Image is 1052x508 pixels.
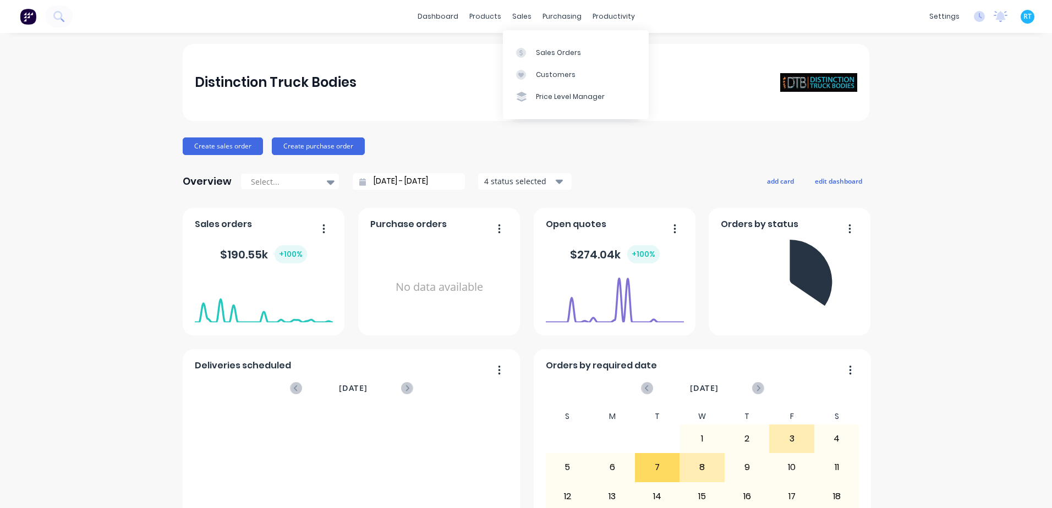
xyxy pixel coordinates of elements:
[412,8,464,25] a: dashboard
[464,8,507,25] div: products
[183,170,232,192] div: Overview
[339,382,368,394] span: [DATE]
[536,92,605,102] div: Price Level Manager
[195,218,252,231] span: Sales orders
[484,175,554,187] div: 4 status selected
[721,218,798,231] span: Orders by status
[680,425,724,452] div: 1
[507,8,537,25] div: sales
[537,8,587,25] div: purchasing
[370,235,508,339] div: No data available
[725,408,770,424] div: T
[503,41,649,63] a: Sales Orders
[545,408,590,424] div: S
[590,408,635,424] div: M
[924,8,965,25] div: settings
[546,218,606,231] span: Open quotes
[503,64,649,86] a: Customers
[195,71,357,93] div: Distinction Truck Bodies
[20,8,36,25] img: Factory
[272,137,365,155] button: Create purchase order
[815,454,859,481] div: 11
[627,245,660,263] div: + 100 %
[815,425,859,452] div: 4
[690,382,719,394] span: [DATE]
[570,245,660,263] div: $ 274.04k
[536,48,581,58] div: Sales Orders
[536,70,576,80] div: Customers
[635,408,680,424] div: T
[725,454,769,481] div: 9
[725,425,769,452] div: 2
[680,408,725,424] div: W
[769,408,814,424] div: F
[546,454,590,481] div: 5
[780,73,857,92] img: Distinction Truck Bodies
[370,218,447,231] span: Purchase orders
[183,137,263,155] button: Create sales order
[503,86,649,108] a: Price Level Manager
[275,245,307,263] div: + 100 %
[808,174,869,188] button: edit dashboard
[220,245,307,263] div: $ 190.55k
[814,408,859,424] div: S
[635,454,680,481] div: 7
[1023,12,1032,21] span: RT
[587,8,640,25] div: productivity
[770,454,814,481] div: 10
[478,173,572,190] button: 4 status selected
[770,425,814,452] div: 3
[590,454,634,481] div: 6
[760,174,801,188] button: add card
[680,454,724,481] div: 8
